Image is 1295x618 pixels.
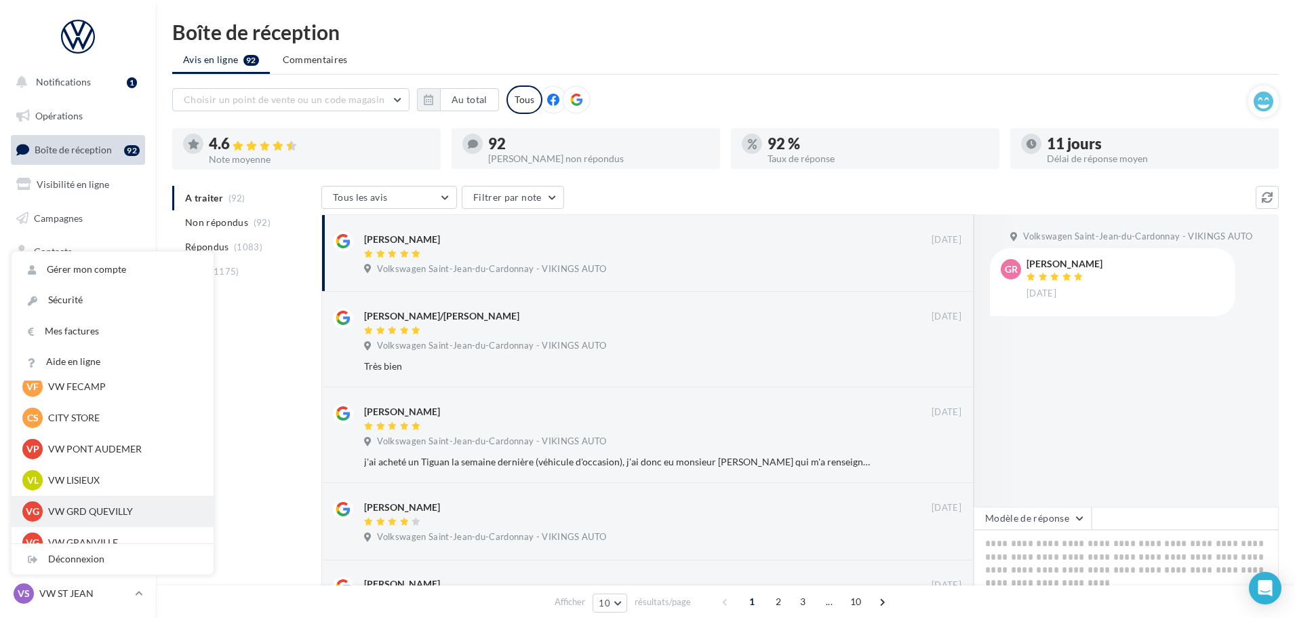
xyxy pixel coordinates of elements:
[48,505,197,518] p: VW GRD QUEVILLY
[34,246,72,257] span: Contacts
[12,316,214,347] a: Mes factures
[27,474,39,487] span: VL
[768,591,789,613] span: 2
[364,577,440,591] div: [PERSON_NAME]
[377,263,606,275] span: Volkswagen Saint-Jean-du-Cardonnay - VIKINGS AUTO
[1027,288,1056,300] span: [DATE]
[48,536,197,549] p: VW GRANVILLE
[932,579,961,592] span: [DATE]
[8,68,142,96] button: Notifications 1
[599,598,610,609] span: 10
[124,145,140,156] div: 92
[172,88,410,111] button: Choisir un point de vente ou un code magasin
[37,178,109,190] span: Visibilité en ligne
[932,311,961,323] span: [DATE]
[555,596,585,609] span: Afficher
[48,380,197,393] p: VW FECAMP
[364,455,873,469] div: j'ai acheté un Tiguan la semaine dernière (véhicule d'occasion), j'ai donc eu monsieur [PERSON_NA...
[254,217,271,228] span: (92)
[768,154,989,163] div: Taux de réponse
[26,442,39,456] span: VP
[184,94,384,105] span: Choisir un point de vente ou un code magasin
[8,237,148,266] a: Contacts
[932,234,961,246] span: [DATE]
[818,591,840,613] span: ...
[48,474,197,487] p: VW LISIEUX
[741,591,763,613] span: 1
[932,502,961,514] span: [DATE]
[377,436,606,448] span: Volkswagen Saint-Jean-du-Cardonnay - VIKINGS AUTO
[209,155,430,164] div: Note moyenne
[36,76,91,88] span: Notifications
[417,88,499,111] button: Au total
[1005,263,1018,276] span: Gr
[209,136,430,152] div: 4.6
[8,305,148,334] a: Calendrier
[12,285,214,315] a: Sécurité
[845,591,867,613] span: 10
[8,204,148,233] a: Campagnes
[35,110,83,121] span: Opérations
[26,505,39,518] span: VG
[283,53,348,66] span: Commentaires
[364,309,519,323] div: [PERSON_NAME]/[PERSON_NAME]
[127,77,137,88] div: 1
[12,544,214,575] div: Déconnexion
[768,136,989,151] div: 92 %
[185,216,248,229] span: Non répondus
[8,102,148,130] a: Opérations
[211,266,239,277] span: (1175)
[364,405,440,419] div: [PERSON_NAME]
[12,347,214,377] a: Aide en ligne
[12,254,214,285] a: Gérer mon compte
[172,22,1279,42] div: Boîte de réception
[26,536,39,549] span: VG
[440,88,499,111] button: Au total
[26,380,39,393] span: VF
[48,411,197,425] p: CITY STORE
[48,442,197,456] p: VW PONT AUDEMER
[364,233,440,246] div: [PERSON_NAME]
[1249,572,1281,604] div: Open Intercom Messenger
[18,587,30,600] span: VS
[27,411,39,425] span: CS
[1023,231,1252,243] span: Volkswagen Saint-Jean-du-Cardonnay - VIKINGS AUTO
[11,581,145,606] a: VS VW ST JEAN
[234,242,262,252] span: (1083)
[1047,136,1268,151] div: 11 jours
[364,360,873,373] div: Très bien
[8,170,148,199] a: Visibilité en ligne
[8,271,148,300] a: Médiathèque
[377,531,606,543] span: Volkswagen Saint-Jean-du-Cardonnay - VIKINGS AUTO
[8,135,148,164] a: Boîte de réception92
[321,186,457,209] button: Tous les avis
[488,136,709,151] div: 92
[8,339,148,379] a: PLV et print personnalisable
[35,144,112,155] span: Boîte de réception
[185,240,229,254] span: Répondus
[488,154,709,163] div: [PERSON_NAME] non répondus
[1047,154,1268,163] div: Délai de réponse moyen
[8,384,148,424] a: Campagnes DataOnDemand
[462,186,564,209] button: Filtrer par note
[34,212,83,223] span: Campagnes
[792,591,814,613] span: 3
[974,507,1092,530] button: Modèle de réponse
[364,501,440,514] div: [PERSON_NAME]
[506,85,542,114] div: Tous
[932,406,961,419] span: [DATE]
[1027,259,1102,269] div: [PERSON_NAME]
[635,596,691,609] span: résultats/page
[377,340,606,352] span: Volkswagen Saint-Jean-du-Cardonnay - VIKINGS AUTO
[593,594,627,613] button: 10
[39,587,129,600] p: VW ST JEAN
[333,191,388,203] span: Tous les avis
